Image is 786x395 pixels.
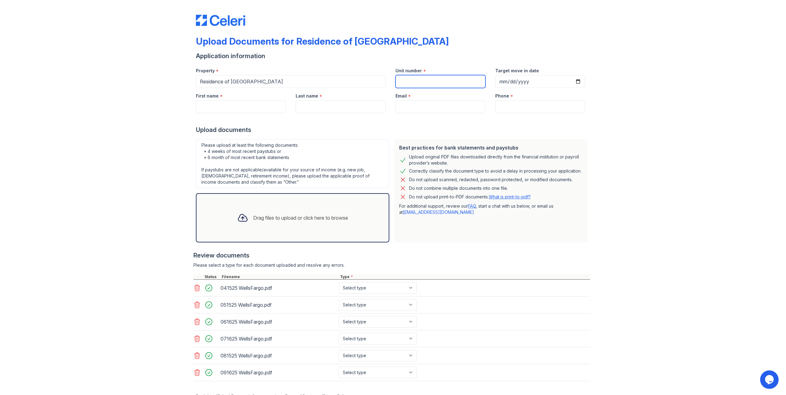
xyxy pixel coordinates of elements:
[409,154,583,166] div: Upload original PDF files downloaded directly from the financial institution or payroll provider’...
[193,262,590,268] div: Please select a type for each document uploaded and resolve any errors.
[468,203,476,209] a: FAQ
[395,93,407,99] label: Email
[196,15,245,26] img: CE_Logo_Blue-a8612792a0a2168367f1c8372b55b34899dd931a85d93a1a3d3e32e68fde9ad4.png
[221,351,336,361] div: 081525 WellsFargo.pdf
[403,209,474,215] a: [EMAIL_ADDRESS][DOMAIN_NAME]
[253,214,348,221] div: Drag files to upload or click here to browse
[395,68,422,74] label: Unit number
[196,126,590,134] div: Upload documents
[193,251,590,260] div: Review documents
[495,93,509,99] label: Phone
[339,274,590,279] div: Type
[221,368,336,377] div: 091625 WellsFargo.pdf
[399,203,583,215] p: For additional support, review our , start a chat with us below, or email us at
[221,274,339,279] div: Filename
[296,93,318,99] label: Last name
[196,139,389,188] div: Please upload at least the following documents: • 4 weeks of most recent paystubs or • 6 month of...
[221,317,336,327] div: 061625 WellsFargo.pdf
[196,52,590,60] div: Application information
[221,300,336,310] div: 051525 WellsFargo.pdf
[196,36,449,47] div: Upload Documents for Residence of [GEOGRAPHIC_DATA]
[203,274,221,279] div: Status
[489,194,531,199] a: What is print-to-pdf?
[399,144,583,151] div: Best practices for bank statements and paystubs
[196,93,219,99] label: First name
[221,283,336,293] div: 041525 WellsFargo.pdf
[495,68,539,74] label: Target move in date
[409,185,508,192] div: Do not combine multiple documents into one file.
[409,194,531,200] p: Do not upload print-to-PDF documents.
[196,68,215,74] label: Property
[221,334,336,344] div: 071625 WellsFargo.pdf
[760,370,780,389] iframe: chat widget
[409,167,581,175] div: Correctly classify the document type to avoid a delay in processing your application.
[409,176,573,183] div: Do not upload scanned, redacted, password protected, or modified documents.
